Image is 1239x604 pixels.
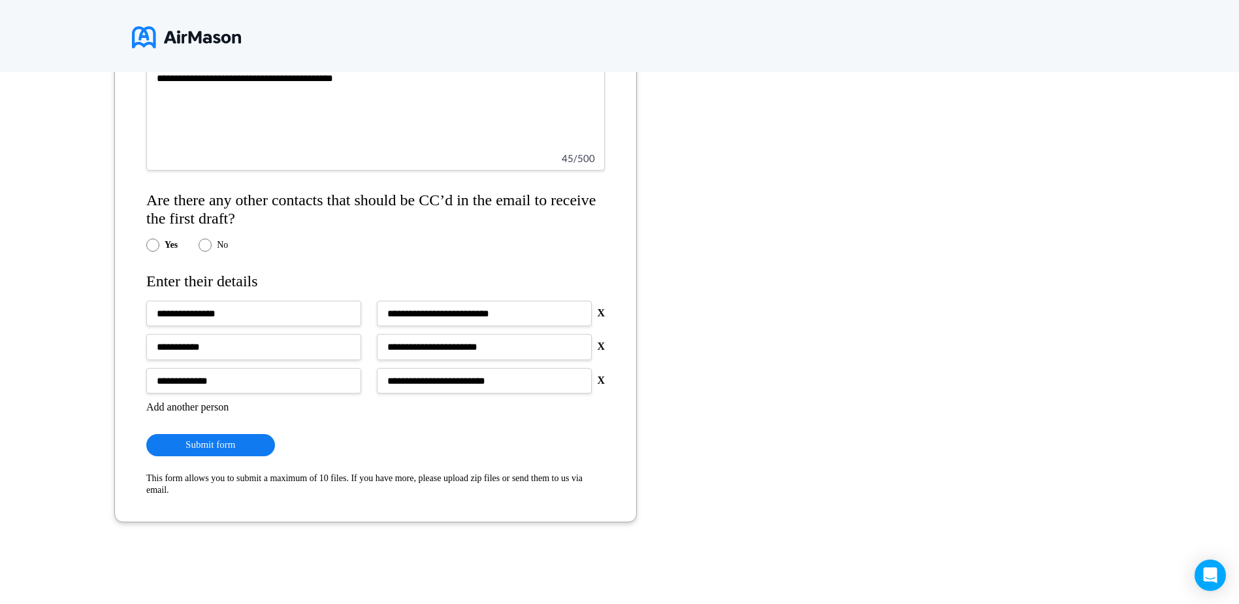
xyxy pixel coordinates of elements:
[146,192,605,227] h4: Are there any other contacts that should be CC’d in the email to receive the first draft?
[146,473,583,495] span: This form allows you to submit a maximum of 10 files. If you have more, please upload zip files o...
[146,401,229,413] button: Add another person
[165,240,178,250] label: Yes
[132,21,241,54] img: logo
[146,273,605,291] h4: Enter their details
[597,375,605,386] button: X
[146,434,275,456] button: Submit form
[597,341,605,352] button: X
[1195,560,1226,591] div: Open Intercom Messenger
[217,240,228,250] label: No
[597,307,605,319] button: X
[562,152,595,164] span: 45 / 500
